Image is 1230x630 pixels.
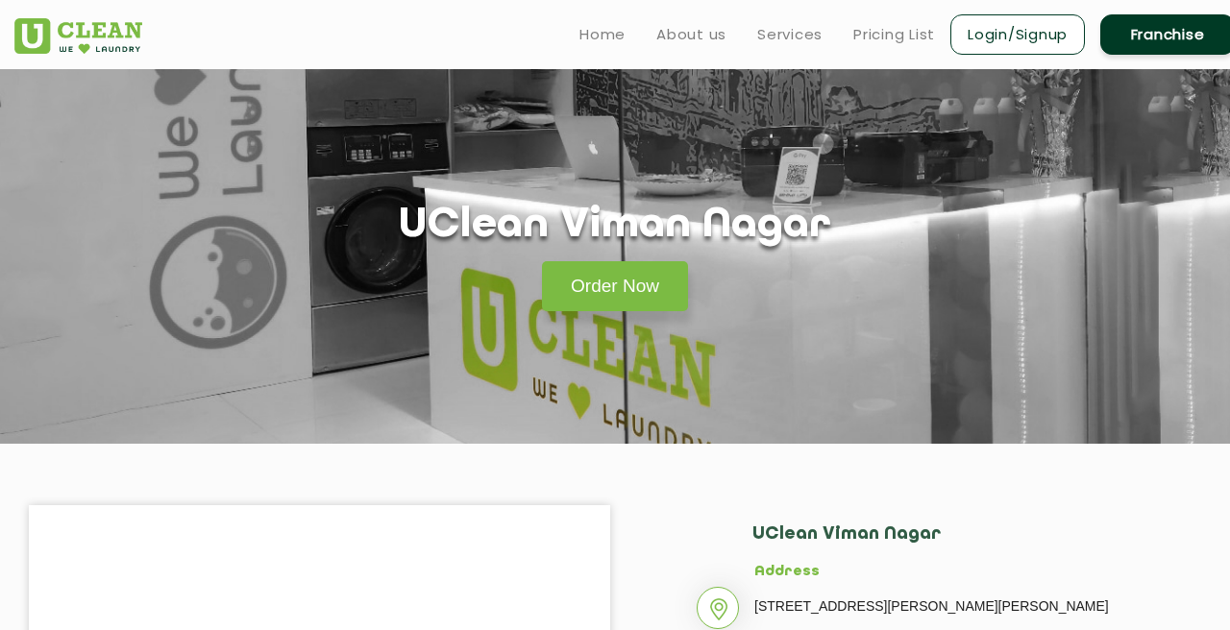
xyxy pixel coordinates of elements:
h5: Address [754,564,1163,581]
a: Services [757,23,823,46]
a: Pricing List [853,23,935,46]
h2: UClean Viman Nagar [752,524,1163,564]
a: About us [656,23,726,46]
p: [STREET_ADDRESS][PERSON_NAME][PERSON_NAME] [754,592,1163,620]
a: Order Now [542,261,688,311]
a: Login/Signup [950,14,1085,55]
img: UClean Laundry and Dry Cleaning [14,18,142,54]
h1: UClean Viman Nagar [399,202,831,251]
a: Home [579,23,626,46]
